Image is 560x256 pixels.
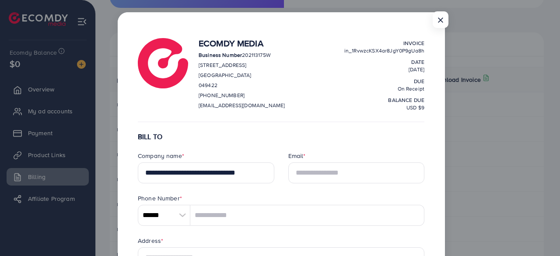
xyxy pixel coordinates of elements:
[199,51,242,59] strong: Business Number
[138,38,188,88] img: logo
[433,11,448,28] button: Close
[344,38,424,49] p: Invoice
[199,60,285,70] p: [STREET_ADDRESS]
[406,104,424,111] span: USD $9
[138,133,424,141] h6: BILL TO
[138,151,184,160] label: Company name
[344,57,424,67] p: Date
[199,90,285,101] p: [PHONE_NUMBER]
[199,50,285,60] p: 202113175W
[199,38,285,49] h4: Ecomdy Media
[138,236,163,245] label: Address
[344,47,424,54] span: in_1RvwzcKSX4ar8JgY0P9gUa8h
[199,70,285,81] p: [GEOGRAPHIC_DATA]
[398,85,425,92] span: On Receipt
[199,80,285,91] p: 049422
[409,66,424,73] span: [DATE]
[288,151,306,160] label: Email
[138,194,182,203] label: Phone Number
[199,100,285,111] p: [EMAIL_ADDRESS][DOMAIN_NAME]
[344,95,424,105] p: balance due
[344,76,424,87] p: Due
